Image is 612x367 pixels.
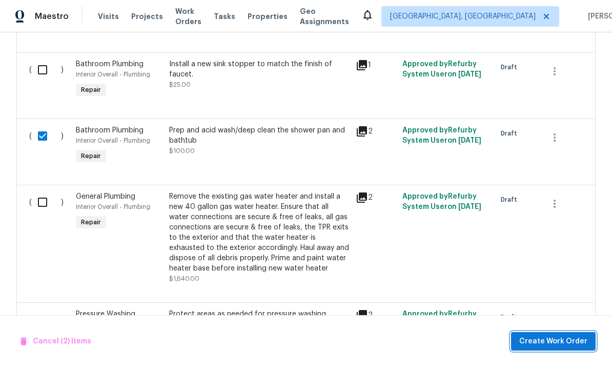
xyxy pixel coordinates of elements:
span: $1,640.00 [169,276,199,282]
span: [DATE] [458,137,481,144]
span: Cancel (2) Items [21,335,91,348]
div: Remove the existing gas water heater and install a new 40 gallon gas water heater. Ensure that al... [169,191,350,274]
span: Draft [501,128,521,139]
span: Approved by Refurby System User on [402,127,481,144]
span: Visits [98,11,119,22]
button: Cancel (2) Items [16,332,95,351]
span: Draft [501,312,521,322]
span: $25.00 [169,82,191,88]
span: Maestro [35,11,69,22]
button: Create Work Order [511,332,596,351]
span: [GEOGRAPHIC_DATA], [GEOGRAPHIC_DATA] [390,11,536,22]
span: Approved by Refurby System User on [402,311,481,328]
span: Repair [77,217,105,227]
div: Prep and acid wash/deep clean the shower pan and bathtub [169,125,350,146]
span: Interior Overall - Plumbing [76,204,150,210]
span: Pressure Washing [76,311,135,318]
span: Interior Overall - Plumbing [76,71,150,78]
span: Bathroom Plumbing [76,127,144,134]
span: Geo Assignments [300,6,349,27]
span: [DATE] [458,71,481,78]
div: 2 [356,191,396,204]
span: Repair [77,85,105,95]
span: Approved by Refurby System User on [402,193,481,210]
span: General Plumbing [76,193,135,200]
span: $100.00 [169,148,195,154]
span: Properties [248,11,288,22]
div: ( ) [26,56,73,103]
span: Draft [501,195,521,205]
span: Approved by Refurby System User on [402,61,481,78]
div: 1 [356,59,396,71]
span: Work Orders [175,6,201,27]
span: Interior Overall - Plumbing [76,138,150,144]
div: ( ) [26,188,73,287]
div: 2 [356,125,396,138]
div: 2 [356,309,396,321]
span: Tasks [214,13,235,20]
div: Install a new sink stopper to match the finish of faucet. [169,59,350,80]
div: ( ) [26,122,73,169]
span: Bathroom Plumbing [76,61,144,68]
span: Projects [131,11,163,22]
span: [DATE] [458,203,481,210]
span: Repair [77,151,105,161]
span: Draft [501,62,521,72]
span: Create Work Order [519,335,587,348]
